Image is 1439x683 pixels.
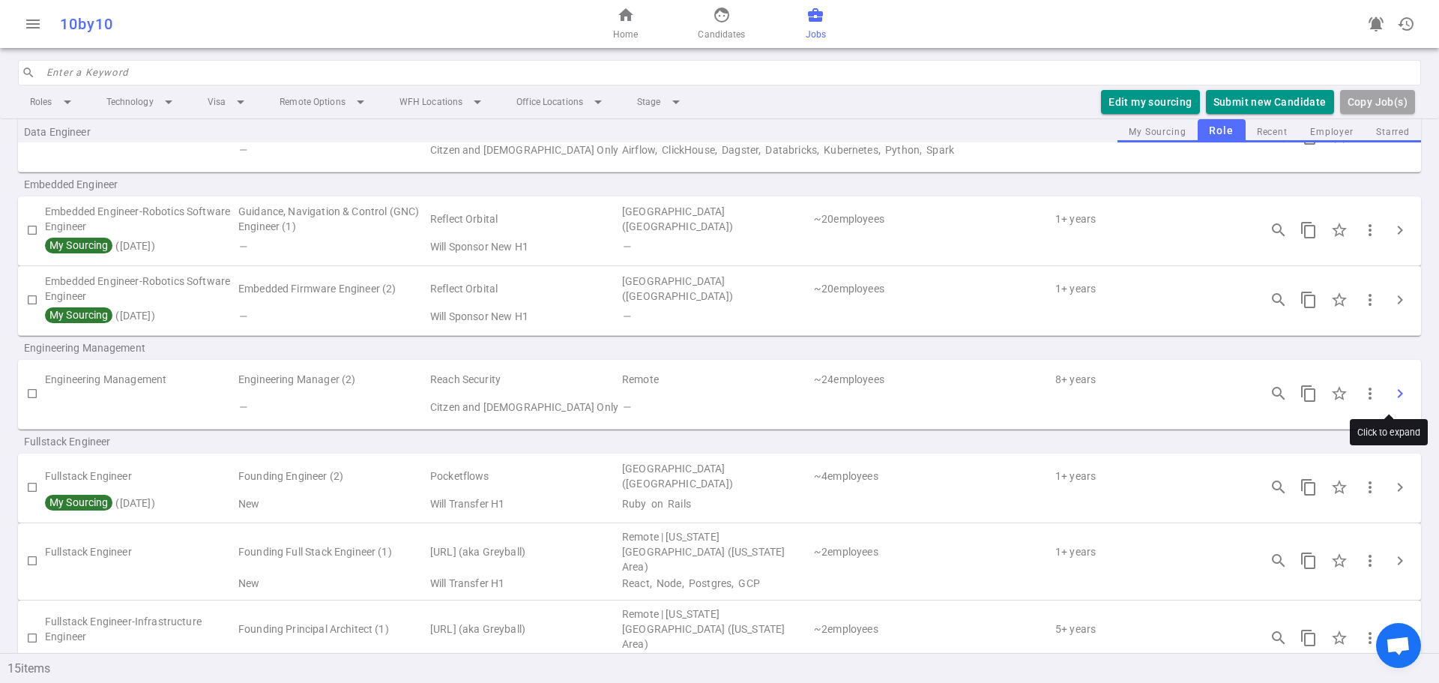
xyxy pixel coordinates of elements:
[1324,214,1355,246] div: Click to Starred
[1324,378,1355,409] div: Click to Starred
[812,607,1054,652] td: 2 | Employee Count
[237,652,429,670] td: Flags
[621,306,1246,327] td: Technical Skills
[812,272,1054,307] td: 20 | Employee Count
[45,574,237,592] td: My Sourcing
[1294,472,1324,502] button: Copy this job's short summary. For full job description, use 3 dots -> Copy Long JD
[45,240,155,252] span: ( [DATE] )
[18,202,45,258] td: Check to Select for Matching
[621,136,1246,164] td: Technical Skills Airflow, ClickHouse, Dagster, Databricks, Kubernetes, Python, Spark
[621,366,812,394] td: Remote
[429,460,621,494] td: Pocketflows
[429,272,621,307] td: Reflect Orbital
[812,366,1054,394] td: 24 | Employee Count
[18,109,45,164] td: Check to Select for Matching
[1294,546,1324,576] button: Copy this job's short summary. For full job description, use 3 dots -> Copy Long JD
[1270,221,1288,239] span: search_insights
[429,529,621,574] td: [URL] (aka Greyball)
[1300,478,1318,496] span: content_copy
[18,9,48,39] button: Open menu
[1324,472,1355,503] div: Click to Starred
[238,144,247,156] i: —
[238,241,247,253] i: —
[1270,385,1288,403] span: search_insights
[237,607,429,652] td: Founding Principal Architect (1)
[45,529,237,574] td: Fullstack Engineer
[429,236,621,257] td: Visa
[1270,629,1288,647] span: search_insights
[1421,647,1439,665] i: expand_less
[237,529,429,574] td: Founding Full Stack Engineer (1)
[617,6,635,24] span: home
[806,6,826,42] a: Jobs
[18,460,45,515] td: Check to Select for Matching
[621,574,1246,592] td: Technical Skills React, Node, Postgres, GCP
[237,394,429,421] td: Flags
[45,202,237,237] td: Embedded Engineer-Robotics Software Engineer
[1367,15,1385,33] span: notifications_active
[622,310,630,322] i: —
[47,239,110,251] span: My Sourcing
[1206,90,1334,115] button: Submit new Candidate
[18,366,45,421] td: Check to Select for Matching
[1391,552,1409,570] span: chevron_right
[806,27,826,42] span: Jobs
[812,460,1054,494] td: 4 | Employee Count
[237,366,429,394] td: Engineering Manager (2)
[713,6,731,24] span: face
[621,236,1246,257] td: Technical Skills
[1376,623,1421,668] a: Open chat
[18,529,45,592] td: Check to Select for Matching
[387,88,498,115] li: WFH Locations
[1361,221,1379,239] span: more_vert
[1294,285,1324,315] button: Copy this job's short summary. For full job description, use 3 dots -> Copy Long JD
[1054,272,1246,307] td: Experience
[429,306,621,327] td: Visa
[237,460,429,494] td: Founding Engineer (2)
[806,6,824,24] span: business_center
[613,6,638,42] a: Home
[1397,15,1415,33] span: history
[45,236,237,257] td: My Sourcing
[1361,552,1379,570] span: more_vert
[1300,629,1318,647] span: content_copy
[237,493,429,514] td: Flags
[621,394,1246,421] td: Technical Skills
[1264,546,1294,576] button: Open job engagements details
[698,6,745,42] a: Candidates
[1385,472,1415,502] button: Click to expand
[24,434,216,449] span: Fullstack Engineer
[429,366,621,394] td: Reach Security
[1270,478,1288,496] span: search_insights
[1264,623,1294,653] button: Open job engagements details
[621,272,812,307] td: Los Angeles (Los Angeles Area)
[429,652,621,670] td: Visa
[22,66,35,79] span: search
[622,401,630,413] i: —
[238,310,247,322] i: —
[60,15,474,33] div: 10by10
[621,202,812,237] td: Los Angeles (Los Angeles Area)
[1270,291,1288,309] span: search_insights
[622,241,630,253] i: —
[1270,552,1288,570] span: search_insights
[237,236,429,257] td: Flags
[94,88,190,115] li: Technology
[1054,202,1246,237] td: Experience
[1294,215,1324,245] button: Copy this job's short summary. For full job description, use 3 dots -> Copy Long JD
[1385,285,1415,315] button: Click to expand
[1385,215,1415,245] button: Click to expand
[621,607,812,652] td: Remote | New York City (New York Area)
[1264,285,1294,315] button: Open job engagements details
[1324,622,1355,654] div: Click to Starred
[429,607,621,652] td: [URL] (aka Greyball)
[18,607,45,670] td: Check to Select for Matching
[1264,379,1294,409] button: Open job engagements details
[429,136,621,164] td: Visa
[1054,366,1246,394] td: Experience
[625,88,697,115] li: Stage
[1294,379,1324,409] button: Copy this job's short summary. For full job description, use 3 dots -> Copy Long JD
[45,607,237,652] td: Fullstack Engineer-Infrastructure Engineer
[268,88,381,115] li: Remote Options
[1300,291,1318,309] span: content_copy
